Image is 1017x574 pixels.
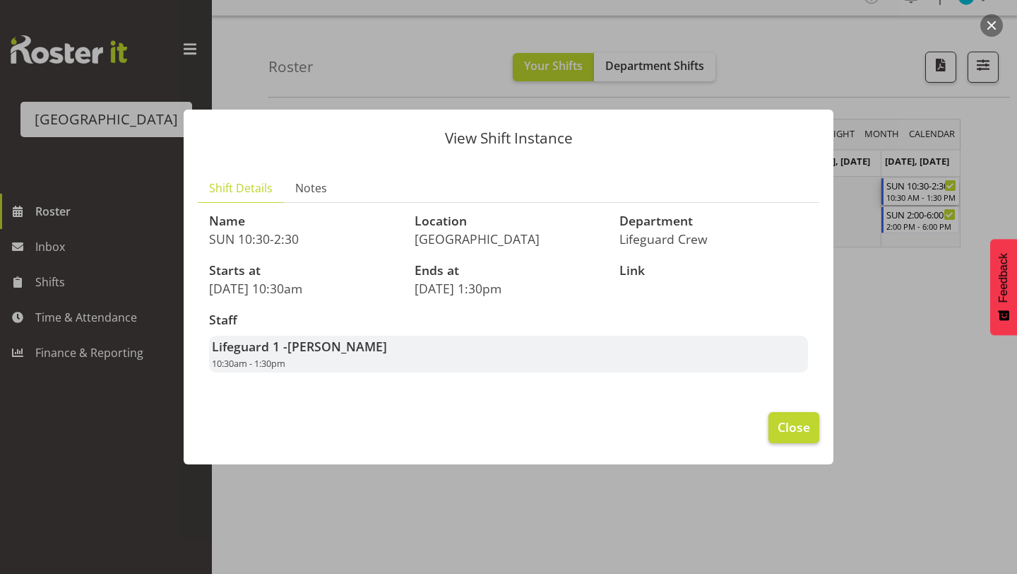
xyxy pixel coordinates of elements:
[209,281,398,296] p: [DATE] 10:30am
[619,231,808,247] p: Lifeguard Crew
[209,214,398,228] h3: Name
[997,253,1010,303] span: Feedback
[212,357,285,370] span: 10:30am - 1:30pm
[415,264,603,278] h3: Ends at
[295,180,327,197] span: Notes
[209,313,808,327] h3: Staff
[415,281,603,296] p: [DATE] 1:30pm
[198,131,819,146] p: View Shift Instance
[619,264,808,278] h3: Link
[415,214,603,228] h3: Location
[619,214,808,228] h3: Department
[212,338,387,355] strong: Lifeguard 1 -
[209,264,398,278] h3: Starts at
[768,412,819,443] button: Close
[778,418,810,436] span: Close
[415,231,603,247] p: [GEOGRAPHIC_DATA]
[287,338,387,355] span: [PERSON_NAME]
[209,231,398,247] p: SUN 10:30-2:30
[990,239,1017,335] button: Feedback - Show survey
[209,180,273,197] span: Shift Details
